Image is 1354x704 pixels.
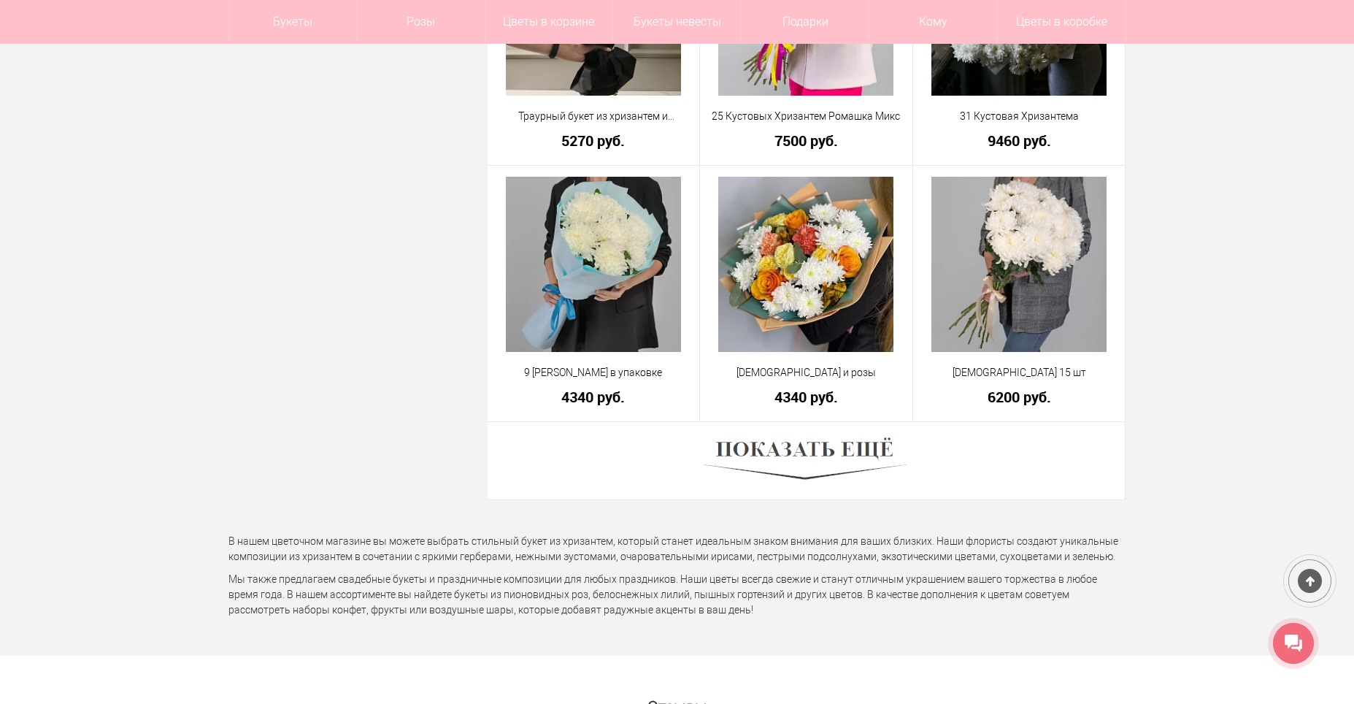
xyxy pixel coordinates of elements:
a: 4340 руб. [709,389,903,405]
a: 4340 руб. [497,389,691,405]
img: Хризантемы и розы [718,177,893,352]
a: 7500 руб. [709,133,903,148]
img: Хризантемы 15 шт [931,177,1107,352]
a: [DEMOGRAPHIC_DATA] 15 шт [923,365,1116,380]
a: 9 [PERSON_NAME] в упаковке [497,365,691,380]
a: 25 Кустовых Хризантем Ромашка Микс [709,109,903,124]
p: В нашем цветочном магазине вы можете выбрать стильный букет из хризантем, который станет идеальны... [228,534,1126,565]
a: Траурный букет из хризантем и гипсофилы [497,109,691,124]
a: Показать ещё [704,454,907,466]
p: Мы также предлагаем свадебные букеты и праздничные композиции для любых праздников. Наши цветы вс... [228,572,1126,618]
a: [DEMOGRAPHIC_DATA] и розы [709,365,903,380]
a: 6200 руб. [923,389,1116,405]
a: 31 Кустовая Хризантема [923,109,1116,124]
img: Показать ещё [704,433,907,489]
a: 9460 руб. [923,133,1116,148]
img: 9 Хризантем Антонов в упаковке [506,177,681,352]
a: 5270 руб. [497,133,691,148]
